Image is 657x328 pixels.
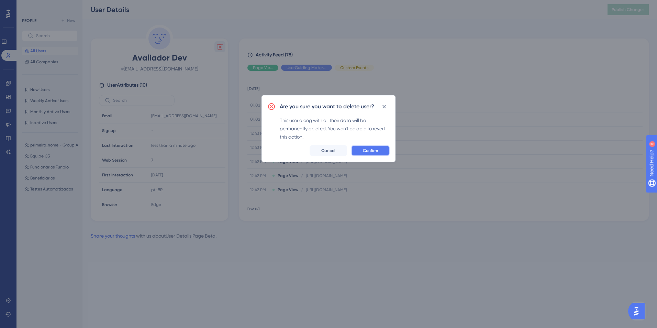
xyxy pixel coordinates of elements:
[363,148,378,153] span: Confirm
[48,3,50,9] div: 8
[280,102,374,111] h2: Are you sure you want to delete user?
[16,2,43,10] span: Need Help?
[321,148,335,153] span: Cancel
[628,301,649,321] iframe: UserGuiding AI Assistant Launcher
[280,116,390,141] div: This user along with all their data will be permanently deleted. You won’t be able to revert this...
